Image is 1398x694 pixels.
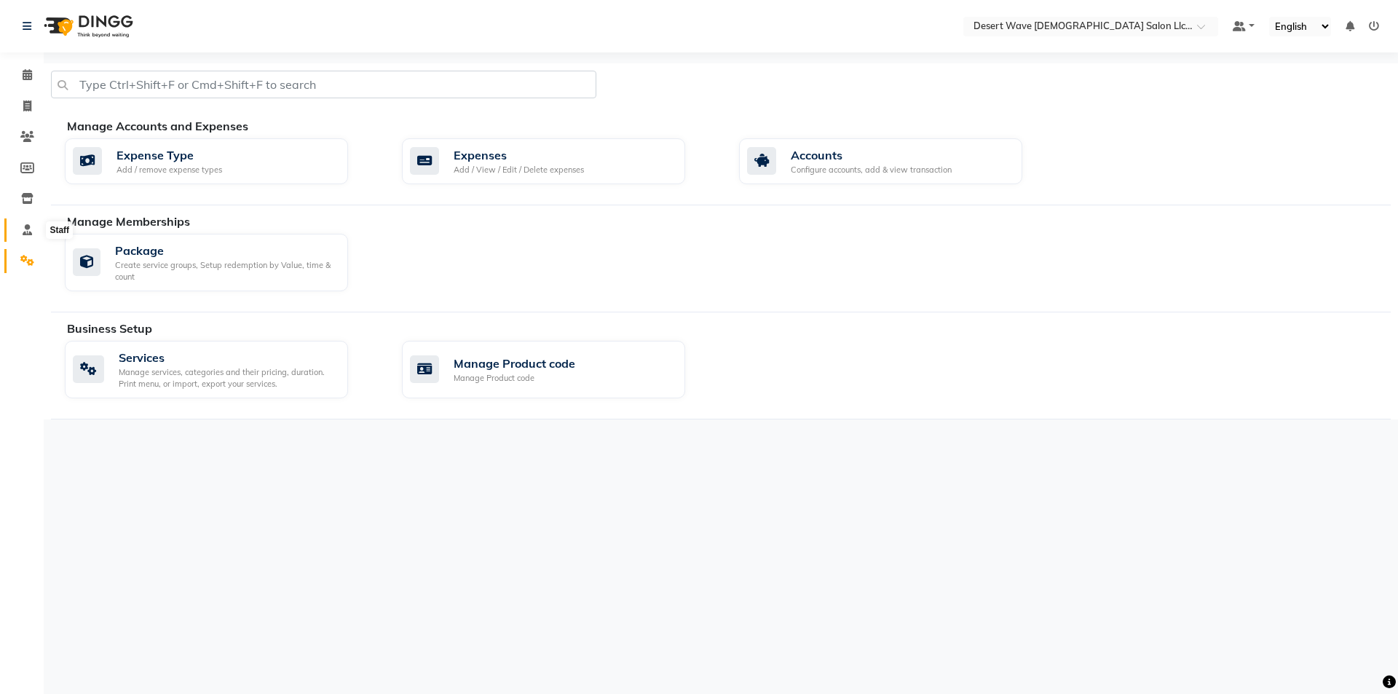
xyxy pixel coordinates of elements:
input: Type Ctrl+Shift+F or Cmd+Shift+F to search [51,71,596,98]
a: ExpensesAdd / View / Edit / Delete expenses [402,138,717,184]
div: Staff [46,221,73,239]
div: Expenses [454,146,584,164]
div: Package [115,242,336,259]
div: Add / View / Edit / Delete expenses [454,164,584,176]
a: ServicesManage services, categories and their pricing, duration. Print menu, or import, export yo... [65,341,380,398]
div: Create service groups, Setup redemption by Value, time & count [115,259,336,283]
div: Manage Product code [454,355,575,372]
a: Expense TypeAdd / remove expense types [65,138,380,184]
div: Add / remove expense types [116,164,222,176]
div: Configure accounts, add & view transaction [791,164,952,176]
div: Services [119,349,336,366]
div: Manage services, categories and their pricing, duration. Print menu, or import, export your servi... [119,366,336,390]
img: logo [37,6,137,47]
div: Expense Type [116,146,222,164]
a: PackageCreate service groups, Setup redemption by Value, time & count [65,234,380,291]
div: Accounts [791,146,952,164]
a: Manage Product codeManage Product code [402,341,717,398]
a: AccountsConfigure accounts, add & view transaction [739,138,1054,184]
div: Manage Product code [454,372,575,385]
